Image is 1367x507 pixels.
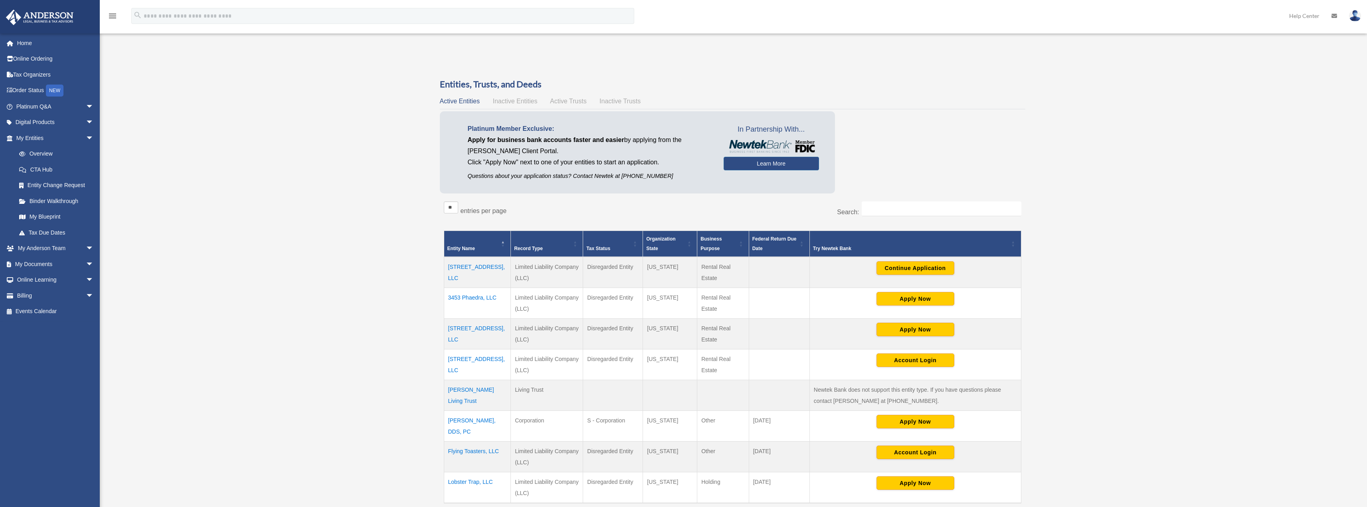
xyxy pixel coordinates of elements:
[643,231,697,257] th: Organization State: Activate to sort
[511,257,583,288] td: Limited Liability Company (LLC)
[6,35,106,51] a: Home
[583,472,643,503] td: Disregarded Entity
[444,288,511,319] td: 3453 Phaedra, LLC
[586,246,610,251] span: Tax Status
[876,323,954,336] button: Apply Now
[643,319,697,349] td: [US_STATE]
[876,357,954,363] a: Account Login
[444,472,511,503] td: Lobster Trap, LLC
[511,380,583,411] td: Living Trust
[6,272,106,288] a: Online Learningarrow_drop_down
[511,472,583,503] td: Limited Liability Company (LLC)
[6,256,106,272] a: My Documentsarrow_drop_down
[86,99,102,115] span: arrow_drop_down
[11,225,102,241] a: Tax Due Dates
[468,123,712,134] p: Platinum Member Exclusive:
[837,209,859,215] label: Search:
[444,257,511,288] td: [STREET_ADDRESS], LLC
[468,171,712,181] p: Questions about your application status? Contact Newtek at [PHONE_NUMBER]
[511,288,583,319] td: Limited Liability Company (LLC)
[6,114,106,130] a: Digital Productsarrow_drop_down
[4,10,76,25] img: Anderson Advisors Platinum Portal
[876,449,954,455] a: Account Login
[728,140,815,153] img: NewtekBankLogoSM.png
[697,288,749,319] td: Rental Real Estate
[444,231,511,257] th: Entity Name: Activate to invert sorting
[700,236,722,251] span: Business Purpose
[643,411,697,442] td: [US_STATE]
[876,261,954,275] button: Continue Application
[86,288,102,304] span: arrow_drop_down
[813,244,1009,253] div: Try Newtek Bank
[643,257,697,288] td: [US_STATE]
[461,207,507,214] label: entries per page
[724,123,819,136] span: In Partnership With...
[697,231,749,257] th: Business Purpose: Activate to sort
[583,411,643,442] td: S - Corporation
[447,246,475,251] span: Entity Name
[11,178,102,193] a: Entity Change Request
[583,442,643,472] td: Disregarded Entity
[86,130,102,146] span: arrow_drop_down
[583,288,643,319] td: Disregarded Entity
[86,241,102,257] span: arrow_drop_down
[468,157,712,168] p: Click "Apply Now" next to one of your entities to start an application.
[749,231,809,257] th: Federal Return Due Date: Activate to sort
[6,241,106,256] a: My Anderson Teamarrow_drop_down
[444,349,511,380] td: [STREET_ADDRESS], LLC
[583,349,643,380] td: Disregarded Entity
[511,411,583,442] td: Corporation
[809,380,1021,411] td: Newtek Bank does not support this entity type. If you have questions please contact [PERSON_NAME]...
[6,67,106,83] a: Tax Organizers
[46,85,63,97] div: NEW
[86,256,102,272] span: arrow_drop_down
[643,349,697,380] td: [US_STATE]
[809,231,1021,257] th: Try Newtek Bank : Activate to sort
[6,304,106,320] a: Events Calendar
[11,146,98,162] a: Overview
[444,380,511,411] td: [PERSON_NAME] Living Trust
[646,236,675,251] span: Organization State
[133,11,142,20] i: search
[876,476,954,490] button: Apply Now
[511,349,583,380] td: Limited Liability Company (LLC)
[643,442,697,472] td: [US_STATE]
[440,98,480,105] span: Active Entities
[511,442,583,472] td: Limited Liability Company (LLC)
[11,209,102,225] a: My Blueprint
[468,134,712,157] p: by applying from the [PERSON_NAME] Client Portal.
[6,99,106,114] a: Platinum Q&Aarrow_drop_down
[876,353,954,367] button: Account Login
[697,319,749,349] td: Rental Real Estate
[444,442,511,472] td: Flying Toasters, LLC
[697,411,749,442] td: Other
[749,472,809,503] td: [DATE]
[511,231,583,257] th: Record Type: Activate to sort
[444,411,511,442] td: [PERSON_NAME], DDS, PC
[643,288,697,319] td: [US_STATE]
[6,51,106,67] a: Online Ordering
[1349,10,1361,22] img: User Pic
[697,472,749,503] td: Holding
[749,442,809,472] td: [DATE]
[724,157,819,170] a: Learn More
[752,236,797,251] span: Federal Return Due Date
[550,98,587,105] span: Active Trusts
[599,98,641,105] span: Inactive Trusts
[583,231,643,257] th: Tax Status: Activate to sort
[6,83,106,99] a: Order StatusNEW
[108,14,117,21] a: menu
[493,98,537,105] span: Inactive Entities
[583,257,643,288] td: Disregarded Entity
[876,415,954,428] button: Apply Now
[511,319,583,349] td: Limited Liability Company (LLC)
[11,162,102,178] a: CTA Hub
[86,272,102,288] span: arrow_drop_down
[697,257,749,288] td: Rental Real Estate
[6,130,102,146] a: My Entitiesarrow_drop_down
[86,114,102,131] span: arrow_drop_down
[876,446,954,459] button: Account Login
[108,11,117,21] i: menu
[514,246,543,251] span: Record Type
